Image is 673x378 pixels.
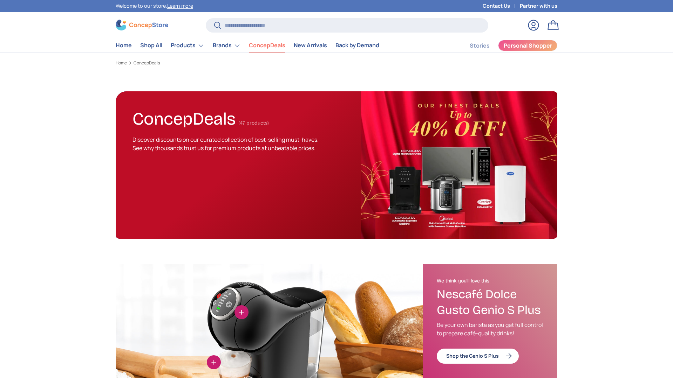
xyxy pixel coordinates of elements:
summary: Brands [209,38,245,52]
a: Home [116,38,132,52]
nav: Secondary [453,38,557,52]
a: New Arrivals [294,38,327,52]
a: ConcepDeals [134,61,160,65]
h2: We think you'll love this [437,278,543,284]
a: Brands [213,38,240,52]
a: Home [116,61,127,65]
nav: Primary [116,38,379,52]
a: Shop All [140,38,162,52]
span: (47 products) [238,120,269,126]
img: ConcepStore [116,20,168,30]
h3: Nescafé Dolce Gusto Genio S Plus [437,287,543,318]
span: Personal Shopper [504,43,552,48]
nav: Breadcrumbs [116,60,557,66]
p: Be your own barista as you get full control to prepare café-quality drinks! [437,321,543,337]
img: ConcepDeals [361,91,557,239]
a: Shop the Genio S Plus [437,349,519,364]
a: Personal Shopper [498,40,557,51]
a: ConcepDeals [249,38,285,52]
span: Discover discounts on our curated collection of best-selling must-haves. See why thousands trust ... [132,136,319,152]
p: Welcome to our store. [116,2,193,10]
summary: Products [166,38,209,52]
a: Back by Demand [335,38,379,52]
h1: ConcepDeals [132,106,236,129]
a: Partner with us [520,2,557,10]
a: Learn more [167,2,193,9]
a: Stories [470,39,490,52]
a: Contact Us [483,2,520,10]
a: Products [171,38,204,52]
